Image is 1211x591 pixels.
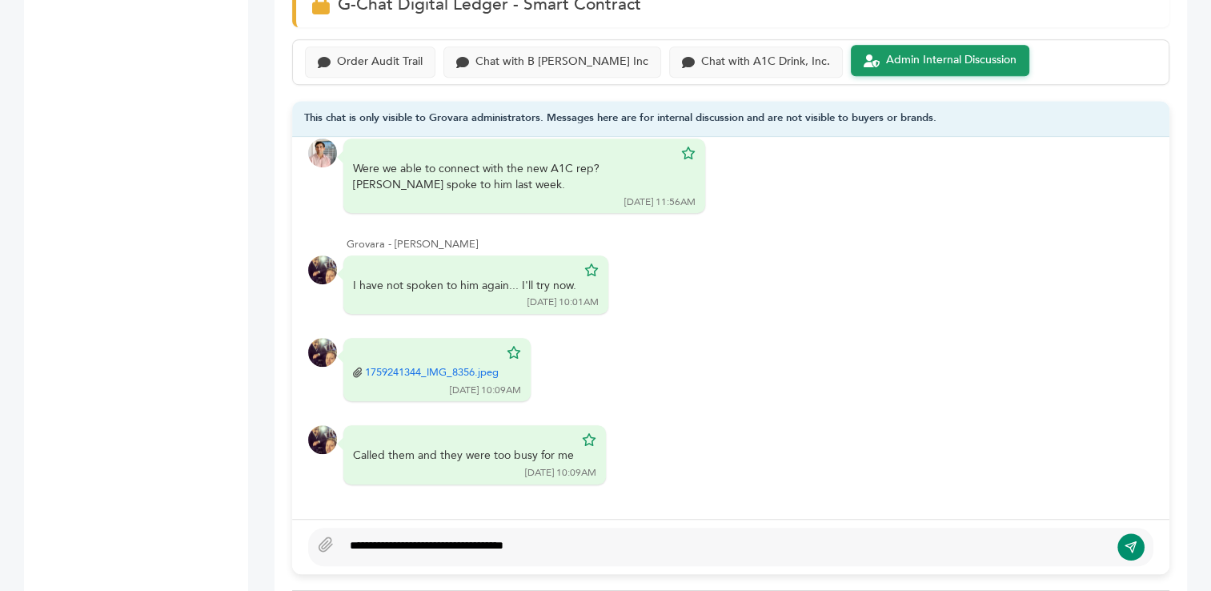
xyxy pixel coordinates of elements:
div: This chat is only visible to Grovara administrators. Messages here are for internal discussion an... [292,101,1169,137]
div: [DATE] 11:56AM [624,195,696,209]
div: Were we able to connect with the new A1C rep? [PERSON_NAME] spoke to him last week. [353,161,673,192]
a: 1759241344_IMG_8356.jpeg [365,365,499,380]
div: [DATE] 10:01AM [527,295,599,309]
div: Admin Internal Discussion [886,54,1017,67]
div: Grovara - [PERSON_NAME] [347,237,1153,251]
div: [DATE] 10:09AM [450,384,521,397]
div: Chat with B [PERSON_NAME] Inc [475,55,648,69]
div: Chat with A1C Drink, Inc. [701,55,830,69]
div: [DATE] 10:09AM [525,466,596,480]
div: Called them and they were too busy for me [353,448,574,464]
div: I have not spoken to him again... I'll try now. [353,278,576,294]
div: Order Audit Trail [337,55,423,69]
